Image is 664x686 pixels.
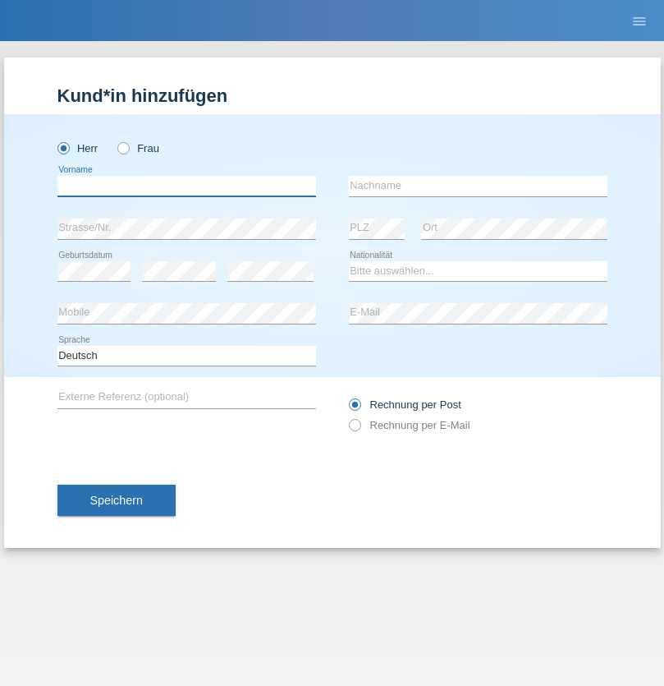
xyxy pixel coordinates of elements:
input: Rechnung per Post [349,398,359,419]
input: Frau [117,142,128,153]
label: Herr [57,142,98,154]
input: Herr [57,142,68,153]
label: Rechnung per E-Mail [349,419,470,431]
i: menu [631,13,648,30]
h1: Kund*in hinzufügen [57,85,607,106]
button: Speichern [57,485,176,516]
label: Frau [117,142,159,154]
a: menu [623,16,656,25]
span: Speichern [90,494,143,507]
input: Rechnung per E-Mail [349,419,359,440]
label: Rechnung per Post [349,398,461,411]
